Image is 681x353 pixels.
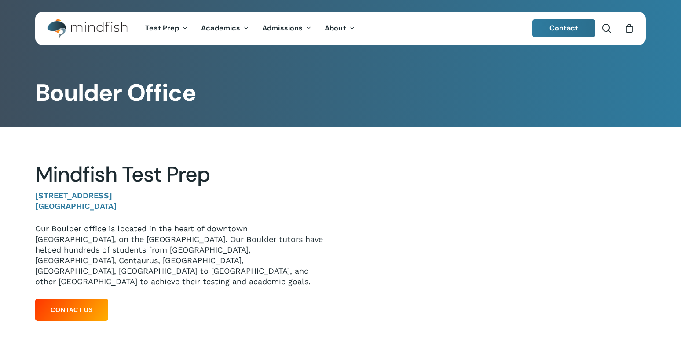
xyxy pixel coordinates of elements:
[35,201,117,211] strong: [GEOGRAPHIC_DATA]
[262,23,303,33] span: Admissions
[35,79,645,107] h1: Boulder Office
[325,23,346,33] span: About
[139,25,194,32] a: Test Prep
[35,191,112,200] strong: [STREET_ADDRESS]
[532,19,596,37] a: Contact
[194,25,256,32] a: Academics
[549,23,578,33] span: Contact
[201,23,240,33] span: Academics
[145,23,179,33] span: Test Prep
[624,23,634,33] a: Cart
[318,25,362,32] a: About
[51,305,93,314] span: Contact Us
[35,12,646,45] header: Main Menu
[256,25,318,32] a: Admissions
[139,12,361,45] nav: Main Menu
[35,223,327,287] p: Our Boulder office is located in the heart of downtown [GEOGRAPHIC_DATA], on the [GEOGRAPHIC_DATA...
[35,299,108,321] a: Contact Us
[35,162,327,187] h2: Mindfish Test Prep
